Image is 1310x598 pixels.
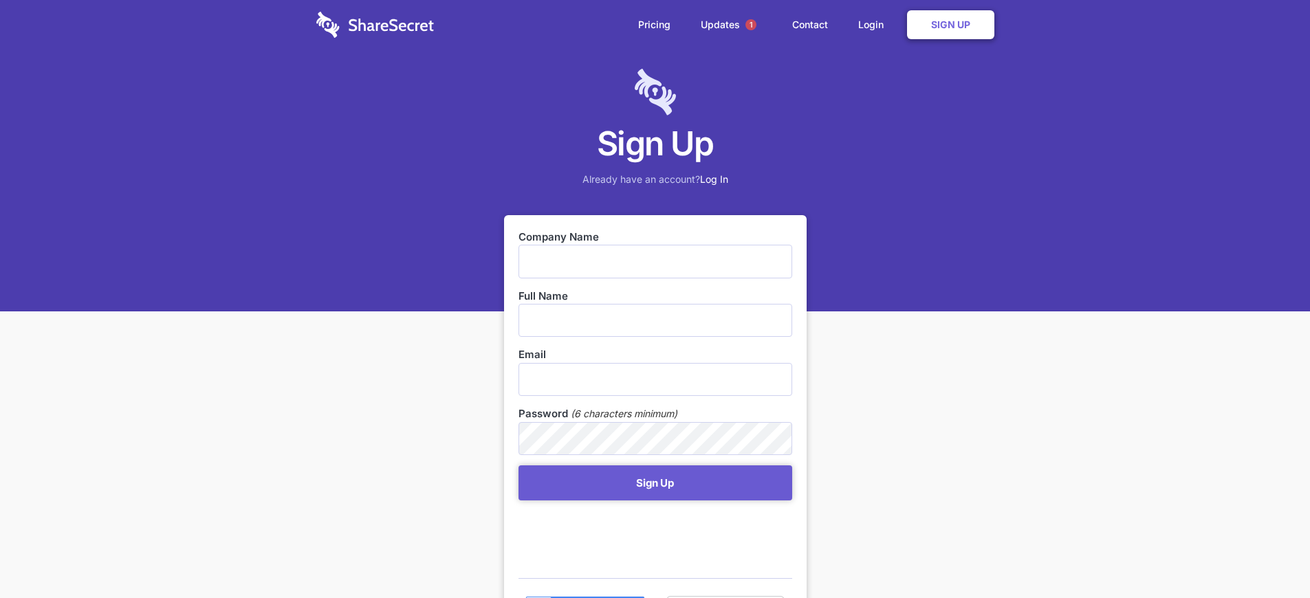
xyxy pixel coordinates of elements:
a: Log In [700,173,728,185]
label: Full Name [518,289,792,304]
a: Login [844,3,904,46]
a: Sign Up [907,10,994,39]
label: Password [518,406,568,421]
label: Email [518,347,792,362]
img: logo-lt-purple-60x68@2x-c671a683ea72a1d466fb5d642181eefbee81c4e10ba9aed56c8e1d7e762e8086.png [635,69,676,115]
img: logo-wordmark-white-trans-d4663122ce5f474addd5e946df7df03e33cb6a1c49d2221995e7729f52c070b2.svg [316,12,434,38]
span: 1 [745,19,756,30]
iframe: reCAPTCHA [518,507,728,561]
label: Company Name [518,230,792,245]
em: (6 characters minimum) [571,406,677,421]
a: Pricing [624,3,684,46]
button: Sign Up [518,465,792,500]
a: Contact [778,3,842,46]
